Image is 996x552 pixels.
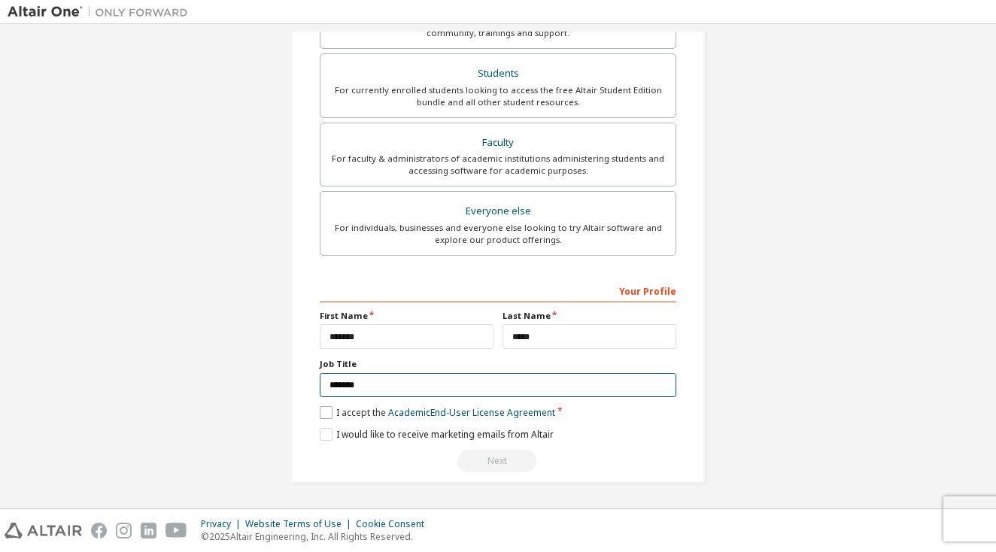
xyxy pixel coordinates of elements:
label: I accept the [320,406,555,419]
img: Altair One [8,5,196,20]
div: Privacy [201,518,245,530]
div: Students [329,63,667,84]
div: For faculty & administrators of academic institutions administering students and accessing softwa... [329,153,667,177]
div: Everyone else [329,201,667,222]
img: facebook.svg [91,523,107,538]
div: Faculty [329,132,667,153]
label: Job Title [320,358,676,370]
div: Cookie Consent [356,518,433,530]
img: youtube.svg [165,523,187,538]
img: instagram.svg [116,523,132,538]
p: © 2025 Altair Engineering, Inc. All Rights Reserved. [201,530,433,543]
div: For individuals, businesses and everyone else looking to try Altair software and explore our prod... [329,222,667,246]
label: First Name [320,310,493,322]
div: For currently enrolled students looking to access the free Altair Student Edition bundle and all ... [329,84,667,108]
img: altair_logo.svg [5,523,82,538]
label: Last Name [503,310,676,322]
label: I would like to receive marketing emails from Altair [320,428,554,441]
div: Website Terms of Use [245,518,356,530]
a: Academic End-User License Agreement [388,406,555,419]
div: Read and acccept EULA to continue [320,450,676,472]
div: Your Profile [320,278,676,302]
img: linkedin.svg [141,523,156,538]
